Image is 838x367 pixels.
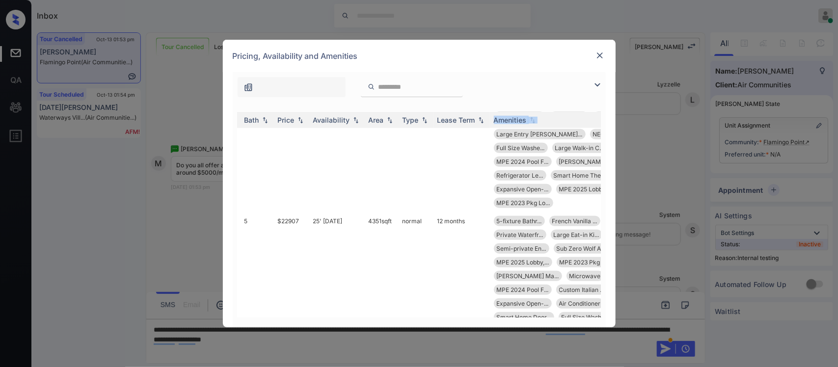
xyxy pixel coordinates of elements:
[592,79,603,91] img: icon-zuma
[365,70,399,212] td: 2060 sqft
[593,131,647,138] span: NEGATIVE View O...
[403,116,419,124] div: Type
[555,144,604,152] span: Large Walk-in C...
[278,116,295,124] div: Price
[494,116,527,124] div: Amenities
[554,231,599,238] span: Large Eat-in Ki...
[559,185,612,193] span: MPE 2025 Lobby,...
[369,116,384,124] div: Area
[552,217,597,225] span: French Vanilla ...
[274,70,309,212] td: $7897
[559,286,605,293] span: Custom Italian ...
[437,116,475,124] div: Lease Term
[497,185,549,193] span: Expansive Open-...
[497,199,550,207] span: MPE 2023 Pkg Lo...
[557,245,606,252] span: Sub Zero Wolf A...
[559,158,622,165] span: [PERSON_NAME] Ma...
[420,117,430,124] img: sorting
[497,158,549,165] span: MPE 2024 Pool F...
[296,117,305,124] img: sorting
[562,314,610,321] span: Full Size Washe...
[595,51,605,60] img: close
[528,117,538,124] img: sorting
[476,117,486,124] img: sorting
[309,70,365,212] td: 28' [DATE]
[554,172,608,179] span: Smart Home Ther...
[559,300,601,307] span: Air Conditioner
[351,117,361,124] img: sorting
[385,117,395,124] img: sorting
[497,144,545,152] span: Full Size Washe...
[497,272,559,280] span: [PERSON_NAME] Ma...
[260,117,270,124] img: sorting
[313,116,350,124] div: Availability
[569,272,601,280] span: Microwave
[433,70,490,212] td: 12 months
[241,70,274,212] td: 3
[244,116,259,124] div: Bath
[497,259,549,266] span: MPE 2025 Lobby,...
[560,259,613,266] span: MPE 2023 Pkg Lo...
[497,286,549,293] span: MPE 2024 Pool F...
[368,82,375,91] img: icon-zuma
[243,82,253,92] img: icon-zuma
[399,70,433,212] td: normal
[497,300,549,307] span: Expansive Open-...
[497,245,546,252] span: Semi-private En...
[497,231,543,238] span: Private Waterfr...
[497,172,543,179] span: Refrigerator Le...
[497,217,542,225] span: 5-fixture Bathr...
[223,40,616,72] div: Pricing, Availability and Amenities
[497,314,551,321] span: Smart Home Door...
[497,131,583,138] span: Large Entry [PERSON_NAME]...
